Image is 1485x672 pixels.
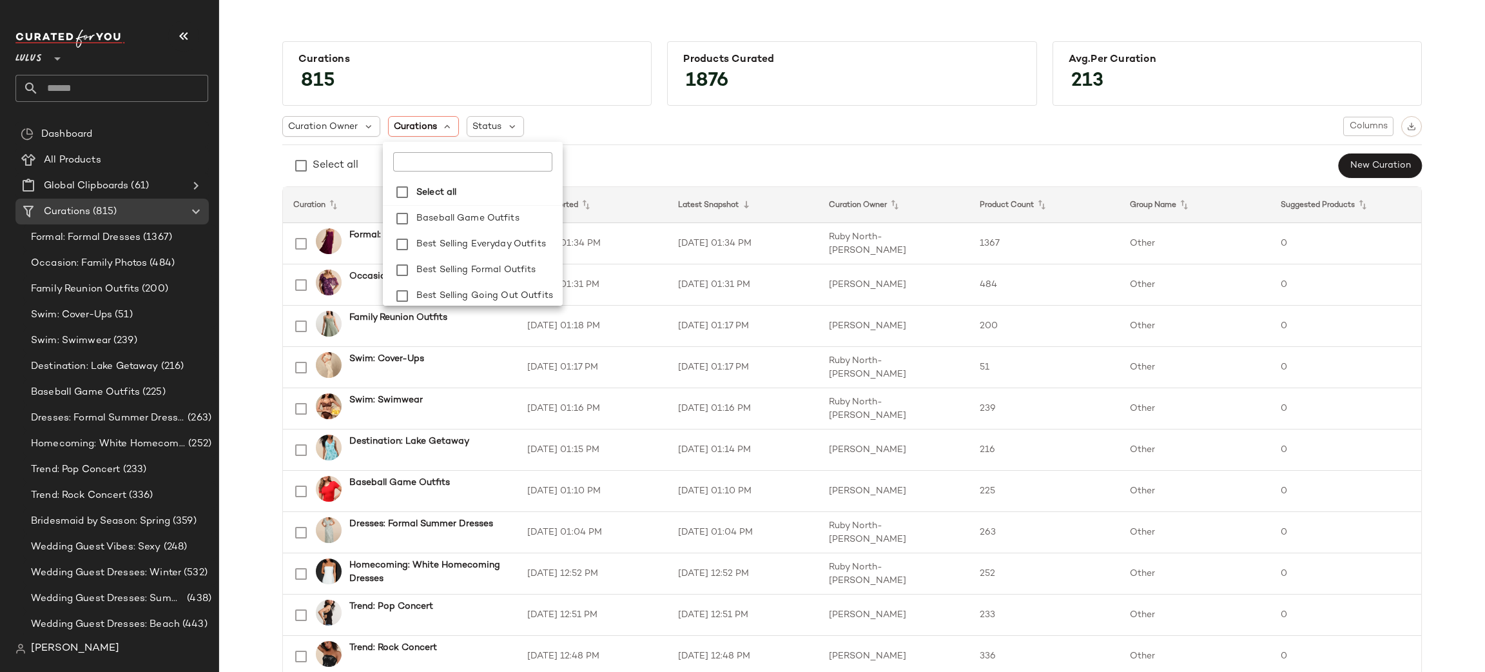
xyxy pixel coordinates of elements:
td: 0 [1270,512,1421,553]
th: Last Exported [517,187,668,223]
img: 2673611_02_front.jpg [316,435,342,460]
img: 2712031_01_hero_2025-08-08.jpg [316,270,342,295]
td: 200 [969,306,1120,347]
span: 1876 [673,58,741,104]
span: Destination: Lake Getaway [31,359,159,374]
div: Curations [298,54,636,66]
b: Swim: Cover-Ups [349,352,424,366]
td: [DATE] 01:10 PM [668,471,819,512]
span: (443) [180,617,208,632]
span: (815) [90,204,117,219]
td: 0 [1270,388,1421,430]
td: [PERSON_NAME] [819,595,969,636]
td: 0 [1270,471,1421,512]
span: Formal: Formal Dresses [31,230,141,245]
span: Family Reunion Outfits [31,282,139,297]
td: Ruby North-[PERSON_NAME] [819,223,969,264]
td: Other [1120,223,1270,264]
span: Swim: Cover-Ups [31,308,112,322]
td: 216 [969,430,1120,471]
td: 51 [969,347,1120,388]
td: [DATE] 01:14 PM [668,430,819,471]
span: Best Selling Going Out Outfits [416,283,553,309]
b: Baseball Game Outfits [349,476,450,489]
img: cfy_white_logo.C9jOOHJF.svg [15,30,125,48]
td: [DATE] 01:04 PM [517,512,668,553]
span: (336) [126,488,153,503]
div: Avg.per Curation [1069,54,1406,66]
img: 2713171_01_hero_2025-08-04.jpg [316,228,342,254]
td: [DATE] 01:31 PM [517,264,668,306]
td: Other [1120,471,1270,512]
td: Ruby North-[PERSON_NAME] [819,388,969,430]
td: Other [1120,553,1270,595]
span: Wedding Guest Dresses: Winter [31,566,181,580]
td: 252 [969,553,1120,595]
td: 233 [969,595,1120,636]
td: Ruby North-[PERSON_NAME] [819,553,969,595]
b: Homecoming: White Homecoming Dresses [349,558,501,586]
td: 0 [1270,430,1421,471]
span: New Curation [1350,161,1411,171]
td: 0 [1270,306,1421,347]
b: Trend: Rock Concert [349,641,437,655]
span: (233) [121,462,147,477]
td: [DATE] 12:51 PM [517,595,668,636]
span: (438) [184,591,211,606]
td: [DATE] 01:16 PM [517,388,668,430]
img: svg%3e [21,128,34,141]
span: (239) [111,333,137,348]
span: Dashboard [41,127,92,142]
td: [DATE] 12:52 PM [517,553,668,595]
span: Columns [1349,121,1388,132]
img: 2686071_01_hero_2025-08-12.jpg [316,311,342,337]
span: (359) [170,514,197,529]
span: (484) [147,256,175,271]
td: [DATE] 01:34 PM [668,223,819,264]
td: 225 [969,471,1120,512]
td: Ruby North-[PERSON_NAME] [819,512,969,553]
td: [DATE] 01:17 PM [517,347,668,388]
b: Family Reunion Outfits [349,311,447,324]
span: [PERSON_NAME] [31,641,119,657]
span: Swim: Swimwear [31,333,111,348]
td: 0 [1270,553,1421,595]
span: Curations [394,120,437,133]
td: [PERSON_NAME] [819,471,969,512]
td: [DATE] 01:17 PM [668,347,819,388]
b: Dresses: Formal Summer Dresses [349,517,493,531]
button: New Curation [1339,153,1422,178]
td: Other [1120,512,1270,553]
img: 2672851_01_hero_2025-06-13.jpg [316,558,342,584]
span: Wedding Guest Dresses: Summer [31,591,184,606]
img: svg%3e [1407,122,1416,131]
span: Occasion: Family Photos [31,256,147,271]
span: Lulus [15,44,42,67]
td: Other [1120,595,1270,636]
th: Group Name [1120,187,1270,223]
td: 0 [1270,223,1421,264]
td: Other [1120,306,1270,347]
span: Wedding Guest Dresses: Beach [31,617,180,632]
span: (225) [140,385,166,400]
td: [DATE] 01:16 PM [668,388,819,430]
th: Suggested Products [1270,187,1421,223]
td: [DATE] 01:15 PM [517,430,668,471]
img: 12669461_2634471.jpg [316,641,342,667]
td: 0 [1270,347,1421,388]
td: [DATE] 01:10 PM [517,471,668,512]
span: Wedding Guest Vibes: Sexy [31,540,161,555]
span: (252) [186,437,211,451]
td: 239 [969,388,1120,430]
strong: Select all [416,186,456,199]
span: (532) [181,566,208,580]
td: 0 [1270,595,1421,636]
td: Ruby North-[PERSON_NAME] [819,347,969,388]
td: Other [1120,430,1270,471]
b: Swim: Swimwear [349,393,423,407]
td: Other [1120,347,1270,388]
span: (51) [112,308,133,322]
b: Destination: Lake Getaway [349,435,469,448]
img: svg%3e [15,644,26,654]
td: [DATE] 01:31 PM [668,264,819,306]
